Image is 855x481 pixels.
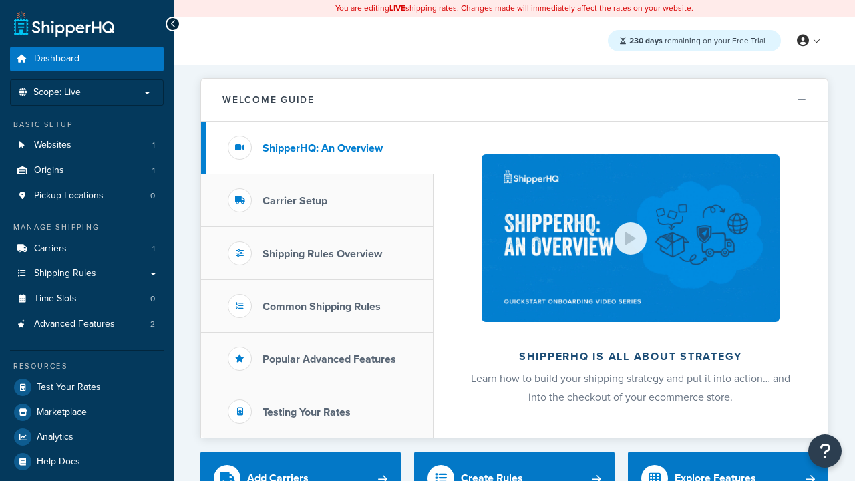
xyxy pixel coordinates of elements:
[201,79,828,122] button: Welcome Guide
[10,361,164,372] div: Resources
[37,432,73,443] span: Analytics
[10,222,164,233] div: Manage Shipping
[34,268,96,279] span: Shipping Rules
[471,371,790,405] span: Learn how to build your shipping strategy and put it into action… and into the checkout of your e...
[263,353,396,365] h3: Popular Advanced Features
[482,154,780,322] img: ShipperHQ is all about strategy
[263,142,383,154] h3: ShipperHQ: An Overview
[37,382,101,393] span: Test Your Rates
[34,243,67,255] span: Carriers
[150,293,155,305] span: 0
[263,195,327,207] h3: Carrier Setup
[152,140,155,151] span: 1
[10,47,164,71] a: Dashboard
[10,312,164,337] a: Advanced Features2
[150,190,155,202] span: 0
[10,133,164,158] a: Websites1
[34,53,79,65] span: Dashboard
[152,243,155,255] span: 1
[10,236,164,261] li: Carriers
[629,35,765,47] span: remaining on your Free Trial
[629,35,663,47] strong: 230 days
[10,287,164,311] li: Time Slots
[10,236,164,261] a: Carriers1
[10,450,164,474] a: Help Docs
[10,184,164,208] li: Pickup Locations
[10,184,164,208] a: Pickup Locations0
[10,158,164,183] li: Origins
[37,407,87,418] span: Marketplace
[10,158,164,183] a: Origins1
[33,87,81,98] span: Scope: Live
[10,261,164,286] a: Shipping Rules
[34,293,77,305] span: Time Slots
[10,119,164,130] div: Basic Setup
[150,319,155,330] span: 2
[10,425,164,449] a: Analytics
[34,319,115,330] span: Advanced Features
[34,140,71,151] span: Websites
[152,165,155,176] span: 1
[263,406,351,418] h3: Testing Your Rates
[263,301,381,313] h3: Common Shipping Rules
[10,133,164,158] li: Websites
[34,165,64,176] span: Origins
[808,434,842,468] button: Open Resource Center
[10,287,164,311] a: Time Slots0
[263,248,382,260] h3: Shipping Rules Overview
[469,351,792,363] h2: ShipperHQ is all about strategy
[10,375,164,399] a: Test Your Rates
[222,95,315,105] h2: Welcome Guide
[10,400,164,424] a: Marketplace
[34,190,104,202] span: Pickup Locations
[10,312,164,337] li: Advanced Features
[37,456,80,468] span: Help Docs
[389,2,405,14] b: LIVE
